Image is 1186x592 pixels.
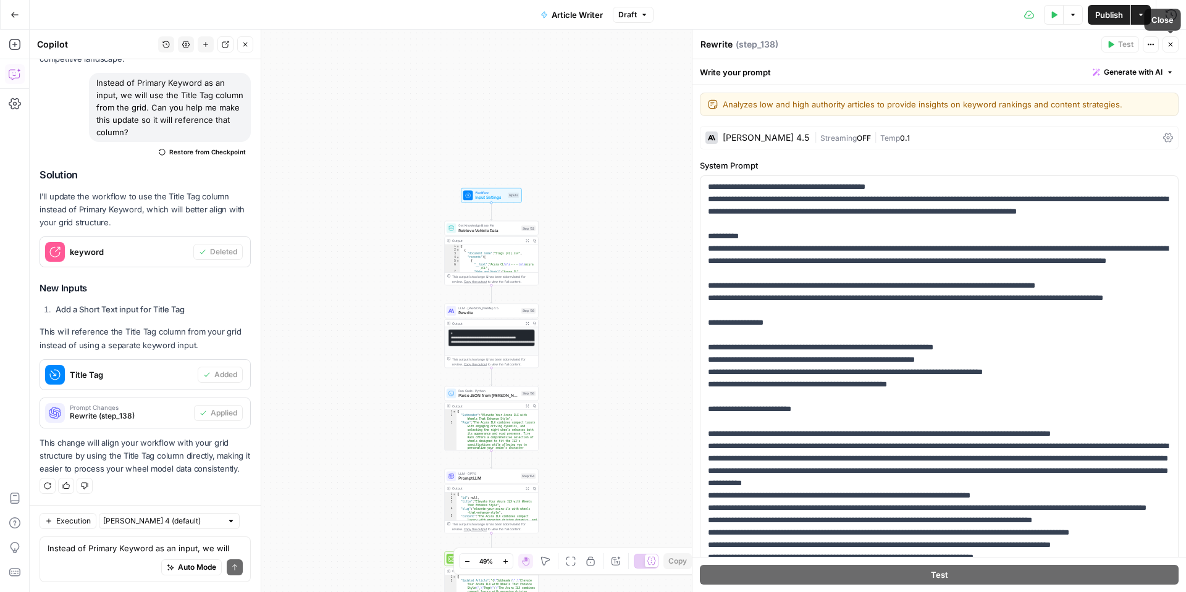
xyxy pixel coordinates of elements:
[37,38,154,51] div: Copilot
[70,404,189,411] span: Prompt Changes
[444,188,539,203] div: WorkflowInput SettingsInputs
[692,59,1186,85] div: Write your prompt
[700,38,733,51] textarea: Rewrite
[456,256,459,259] span: Toggle code folding, rows 4 through 620
[445,244,460,248] div: 1
[464,362,487,366] span: Copy the output
[464,527,487,531] span: Copy the output
[56,304,185,314] strong: Add a Short Text input for Title Tag
[521,473,536,479] div: Step 154
[456,248,459,252] span: Toggle code folding, rows 2 through 621
[458,223,518,228] span: Get Knowledge Base File
[445,248,460,252] div: 2
[452,486,521,491] div: Output
[900,133,910,143] span: 0.1
[458,393,518,399] span: Parse JSON from [PERSON_NAME]
[445,259,460,263] div: 5
[444,386,539,451] div: Run Code · PythonParse JSON from [PERSON_NAME]Step 156Output{ "Subheader":"Elevate Your Acura ILX...
[89,73,251,142] div: Instead of Primary Keyword as an input, we will use the Title Tag column from the grid. Can you h...
[458,388,518,393] span: Run Code · Python
[521,308,536,314] div: Step 138
[453,410,456,414] span: Toggle code folding, rows 1 through 4
[445,575,456,579] div: 1
[445,270,460,274] div: 7
[198,367,243,383] button: Added
[490,368,492,386] g: Edge from step_138 to step_156
[931,569,948,581] span: Test
[1101,36,1139,52] button: Test
[103,515,222,527] input: Claude Sonnet 4 (default)
[521,225,536,231] div: Step 152
[1088,64,1179,80] button: Generate with AI
[70,246,188,258] span: keyword
[56,515,91,527] span: Execution
[490,533,492,551] g: Edge from step_154 to step_143
[445,421,456,570] div: 3
[820,133,857,143] span: Streaming
[736,38,778,51] span: ( step_138 )
[475,194,505,201] span: Input Settings
[458,475,518,482] span: Prompt LLM
[445,500,456,507] div: 3
[880,133,900,143] span: Temp
[458,471,518,476] span: LLM · GPT-5
[211,407,237,419] span: Applied
[723,98,1171,110] textarea: Analyzes low and high authority articles to provide insights on keyword rankings and content stra...
[40,281,251,297] h3: New Inputs
[154,144,251,159] button: Restore from Checkpoint
[445,410,456,414] div: 1
[40,436,251,475] p: This change will align your workflow with your grid structure by using the Title Tag column direc...
[445,493,456,496] div: 1
[445,414,456,421] div: 2
[161,559,222,575] button: Auto Mode
[475,190,505,195] span: Workflow
[445,256,460,259] div: 4
[193,244,243,260] button: Deleted
[464,280,487,283] span: Copy the output
[700,565,1179,585] button: Test
[668,556,687,567] span: Copy
[618,9,637,20] span: Draft
[445,496,456,500] div: 2
[453,575,456,579] span: Toggle code folding, rows 1 through 3
[40,513,96,529] button: Execution
[521,391,536,396] div: Step 156
[40,190,251,229] p: I'll update the workflow to use the Title Tag column instead of Primary Keyword, which will bette...
[490,451,492,469] g: Edge from step_156 to step_154
[453,493,456,496] span: Toggle code folding, rows 1 through 6
[70,411,189,422] span: Rewrite (step_138)
[444,469,539,533] div: LLM · GPT-5Prompt LLMStep 154Output{ "id": null, "title":"Elevate Your Acura ILX with Wheels That...
[814,131,820,143] span: |
[452,321,521,326] div: Output
[1095,9,1123,21] span: Publish
[700,159,1179,172] label: System Prompt
[456,244,459,248] span: Toggle code folding, rows 1 through 622
[178,562,216,573] span: Auto Mode
[490,202,492,220] g: Edge from start to step_152
[456,259,459,263] span: Toggle code folding, rows 5 through 9
[445,507,456,514] div: 4
[452,274,536,284] div: This output is too large & has been abbreviated for review. to view the full content.
[723,133,809,142] div: [PERSON_NAME] 4.5
[857,133,871,143] span: OFF
[479,556,493,566] span: 49%
[445,263,460,270] div: 6
[613,7,654,23] button: Draft
[452,404,521,409] div: Output
[194,405,243,421] button: Applied
[169,147,246,157] span: Restore from Checkpoint
[452,569,521,573] div: Output
[533,5,610,25] button: Article Writer
[552,9,603,21] span: Article Writer
[490,285,492,303] g: Edge from step_152 to step_138
[663,553,692,569] button: Copy
[508,193,519,198] div: Inputs
[871,131,880,143] span: |
[1118,39,1133,50] span: Test
[452,357,536,367] div: This output is too large & has been abbreviated for review. to view the full content.
[458,227,518,233] span: Retrieve Vehicle Data
[458,310,518,316] span: Rewrite
[458,306,518,311] span: LLM · [PERSON_NAME] 4.5
[40,325,251,351] p: This will reference the Title Tag column from your grid instead of using a separate keyword input.
[1088,5,1130,25] button: Publish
